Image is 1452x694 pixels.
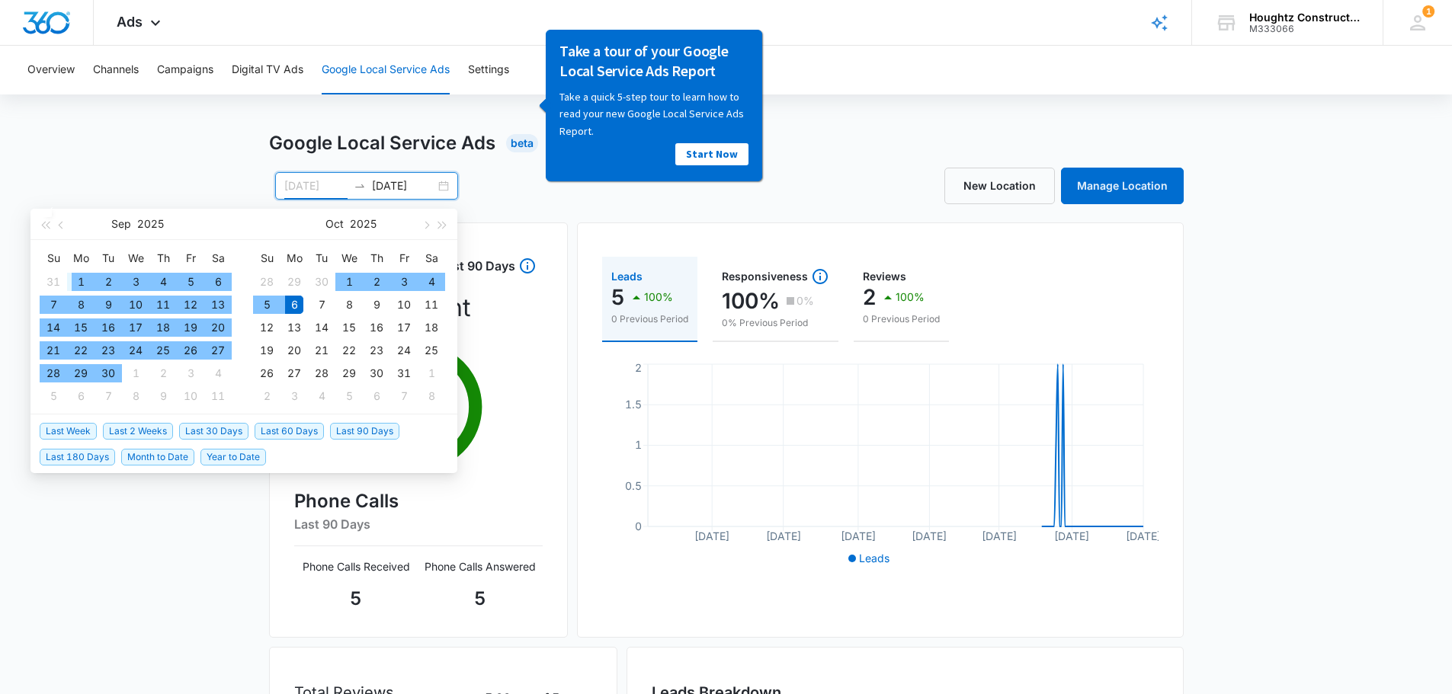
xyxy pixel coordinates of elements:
[253,246,280,270] th: Su
[468,46,509,94] button: Settings
[625,398,642,411] tspan: 1.5
[635,361,642,374] tspan: 2
[422,318,441,337] div: 18
[127,387,145,405] div: 8
[40,423,97,440] span: Last Week
[154,296,172,314] div: 11
[1126,529,1161,542] tspan: [DATE]
[122,293,149,316] td: 2025-09-10
[280,316,308,339] td: 2025-10-13
[209,387,227,405] div: 11
[418,339,445,362] td: 2025-10-25
[40,449,115,465] span: Last 180 Days
[325,209,344,239] button: Oct
[859,552,889,564] span: Leads
[177,316,204,339] td: 2025-09-19
[335,362,363,385] td: 2025-10-29
[422,341,441,360] div: 25
[422,296,441,314] div: 11
[258,387,276,405] div: 2
[204,246,232,270] th: Sa
[154,318,172,337] div: 18
[149,293,177,316] td: 2025-09-11
[335,316,363,339] td: 2025-10-15
[354,180,366,192] span: swap-right
[335,339,363,362] td: 2025-10-22
[395,387,413,405] div: 7
[322,46,450,94] button: Google Local Service Ads
[611,285,624,309] p: 5
[285,387,303,405] div: 3
[363,293,390,316] td: 2025-10-09
[137,209,164,239] button: 2025
[40,385,67,408] td: 2025-10-05
[95,385,122,408] td: 2025-10-07
[40,246,67,270] th: Su
[313,387,331,405] div: 4
[44,318,63,337] div: 14
[294,558,418,574] p: Phone Calls Received
[181,318,200,337] div: 19
[280,385,308,408] td: 2025-11-03
[95,293,122,316] td: 2025-09-09
[72,296,90,314] div: 8
[204,339,232,362] td: 2025-09-27
[44,364,63,382] div: 28
[422,364,441,382] div: 1
[111,209,131,239] button: Sep
[422,273,441,291] div: 4
[149,362,177,385] td: 2025-10-02
[280,293,308,316] td: 2025-10-06
[209,341,227,360] div: 27
[95,246,122,270] th: Tu
[285,341,303,360] div: 20
[313,364,331,382] div: 28
[422,387,441,405] div: 8
[335,385,363,408] td: 2025-11-05
[121,449,194,465] span: Month to Date
[177,339,204,362] td: 2025-09-26
[340,273,358,291] div: 1
[67,362,95,385] td: 2025-09-29
[95,270,122,293] td: 2025-09-02
[181,364,200,382] div: 3
[335,270,363,293] td: 2025-10-01
[72,387,90,405] div: 6
[308,385,335,408] td: 2025-11-04
[863,312,940,326] p: 0 Previous Period
[367,341,386,360] div: 23
[99,273,117,291] div: 2
[40,270,67,293] td: 2025-08-31
[1422,5,1434,18] div: notifications count
[67,293,95,316] td: 2025-09-08
[204,270,232,293] td: 2025-09-06
[141,114,214,136] a: Start Now
[67,339,95,362] td: 2025-09-22
[981,529,1016,542] tspan: [DATE]
[67,270,95,293] td: 2025-09-01
[258,318,276,337] div: 12
[40,316,67,339] td: 2025-09-14
[294,488,543,515] h4: Phone Calls
[390,385,418,408] td: 2025-11-07
[313,296,331,314] div: 7
[253,362,280,385] td: 2025-10-26
[44,296,63,314] div: 7
[177,362,204,385] td: 2025-10-03
[177,270,204,293] td: 2025-09-05
[418,558,543,574] p: Phone Calls Answered
[418,362,445,385] td: 2025-11-01
[40,362,67,385] td: 2025-09-28
[149,385,177,408] td: 2025-10-09
[335,246,363,270] th: We
[418,316,445,339] td: 2025-10-18
[418,270,445,293] td: 2025-10-04
[335,293,363,316] td: 2025-10-08
[308,270,335,293] td: 2025-09-30
[635,438,642,451] tspan: 1
[40,339,67,362] td: 2025-09-21
[72,364,90,382] div: 29
[44,387,63,405] div: 5
[209,364,227,382] div: 4
[354,180,366,192] span: to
